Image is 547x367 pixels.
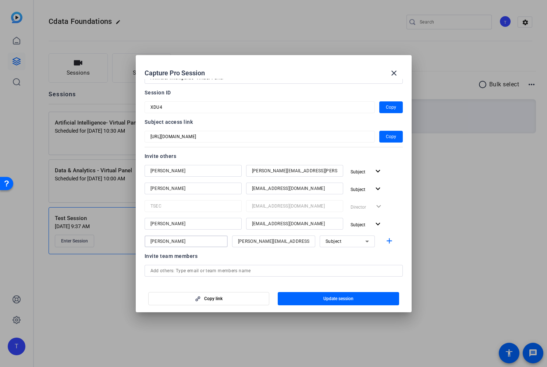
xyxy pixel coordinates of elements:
[150,219,236,228] input: Name...
[323,296,354,302] span: Update session
[148,292,270,305] button: Copy link
[145,64,403,82] div: Capture Pro Session
[150,166,236,175] input: Name...
[373,167,383,176] mat-icon: expand_more
[385,237,394,246] mat-icon: add
[145,118,403,126] div: Subject access link
[150,266,397,275] input: Add others: Type email or team members name
[145,252,403,260] div: Invite team members
[145,88,403,97] div: Session ID
[238,237,309,246] input: Email...
[390,69,398,78] mat-icon: close
[351,222,365,227] span: Subject
[348,165,386,178] button: Subject
[150,202,236,211] input: Name...
[150,132,369,141] input: Session OTP
[278,292,399,305] button: Update session
[252,166,337,175] input: Email...
[150,184,236,193] input: Name...
[150,237,222,246] input: Name...
[348,218,386,231] button: Subject
[373,220,383,229] mat-icon: expand_more
[252,184,337,193] input: Email...
[386,132,396,141] span: Copy
[326,239,342,244] span: Subject
[386,103,396,112] span: Copy
[150,103,369,112] input: Session OTP
[351,187,365,192] span: Subject
[204,296,223,302] span: Copy link
[348,183,386,196] button: Subject
[373,184,383,194] mat-icon: expand_more
[351,169,365,174] span: Subject
[145,152,403,161] div: Invite others
[379,101,403,113] button: Copy
[252,219,337,228] input: Email...
[379,131,403,143] button: Copy
[252,202,337,211] input: Email...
